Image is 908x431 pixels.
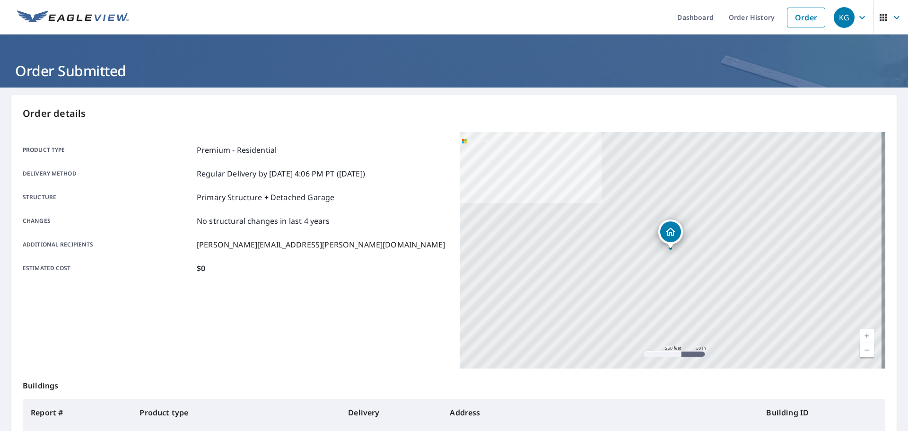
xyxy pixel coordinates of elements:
p: Changes [23,215,193,227]
p: Delivery method [23,168,193,179]
div: KG [834,7,855,28]
p: Order details [23,106,885,121]
th: Address [442,399,759,426]
a: Order [787,8,825,27]
p: Additional recipients [23,239,193,250]
p: Product type [23,144,193,156]
p: [PERSON_NAME][EMAIL_ADDRESS][PERSON_NAME][DOMAIN_NAME] [197,239,445,250]
p: Buildings [23,369,885,399]
p: Primary Structure + Detached Garage [197,192,334,203]
p: Premium - Residential [197,144,277,156]
p: Estimated cost [23,263,193,274]
p: $0 [197,263,205,274]
a: Current Level 17, Zoom Out [860,343,874,357]
h1: Order Submitted [11,61,897,80]
p: Structure [23,192,193,203]
p: No structural changes in last 4 years [197,215,330,227]
th: Delivery [340,399,442,426]
th: Report # [23,399,132,426]
div: Dropped pin, building 1, Residential property, 4207 Zino Ln Sanger, TX 76266 [658,220,683,249]
p: Regular Delivery by [DATE] 4:06 PM PT ([DATE]) [197,168,365,179]
img: EV Logo [17,10,129,25]
th: Building ID [759,399,885,426]
a: Current Level 17, Zoom In [860,329,874,343]
th: Product type [132,399,340,426]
